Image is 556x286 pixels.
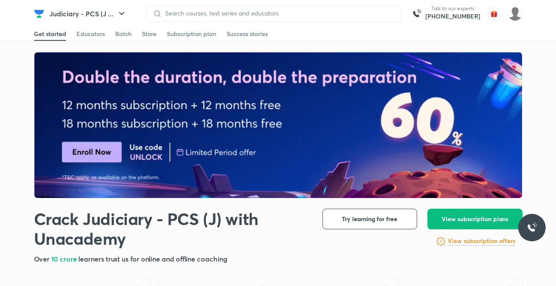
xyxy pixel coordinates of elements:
span: Try learning for free [342,215,397,223]
a: Batch [115,27,132,41]
a: Success stories [227,27,268,41]
span: Over [34,254,52,263]
a: Get started [34,27,66,41]
span: 10 crore [51,254,78,263]
div: Batch [115,30,132,38]
input: Search courses, test series and educators [162,10,394,17]
div: Store [142,30,157,38]
img: avatar [487,7,501,21]
a: Subscription plan [167,27,216,41]
a: Store [142,27,157,41]
h1: Crack Judiciary - PCS (J) with Unacademy [34,209,309,249]
a: View subscription offers [448,236,515,246]
img: ttu [527,222,537,233]
div: Educators [77,30,105,38]
a: Educators [77,27,105,41]
img: Company Logo [34,9,44,19]
p: Talk to our experts [425,5,480,12]
h6: View subscription offers [448,237,515,246]
img: Shivangee Singh [508,6,522,21]
a: [PHONE_NUMBER] [425,12,480,21]
button: Try learning for free [323,209,417,229]
span: View subscription plans [442,215,508,223]
div: Subscription plan [167,30,216,38]
div: Success stories [227,30,268,38]
img: call-us [408,5,425,22]
button: Judiciary - PCS (J ... [44,5,132,22]
button: View subscription plans [427,209,522,229]
div: Get started [34,30,66,38]
span: learners trust us for online and offline coaching [78,254,227,263]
